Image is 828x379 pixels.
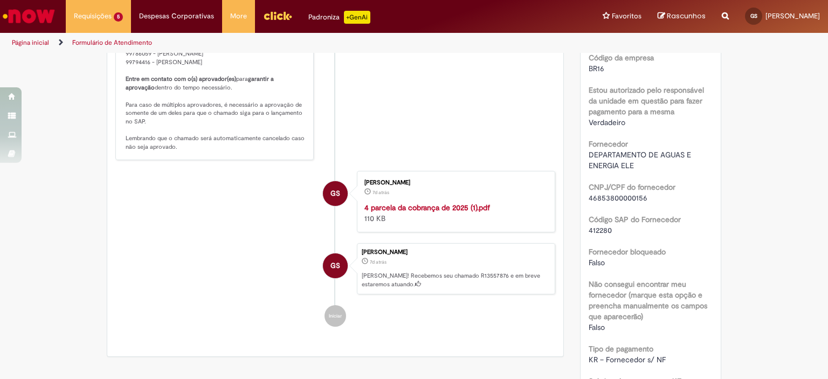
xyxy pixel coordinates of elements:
span: Favoritos [612,11,641,22]
span: 7d atrás [372,189,389,196]
a: Página inicial [12,38,49,47]
span: GS [330,253,340,279]
b: Código da empresa [589,53,654,63]
b: Código SAP do Fornecedor [589,215,681,224]
span: Requisições [74,11,112,22]
p: [PERSON_NAME]! Recebemos seu chamado R13557876 e em breve estaremos atuando. [362,272,549,288]
div: Gustavo Damasceno Silva [323,181,348,206]
b: Fornecedor [589,139,628,149]
span: Falso [589,258,605,267]
li: Gustavo Damasceno Silva [115,243,555,295]
span: Rascunhos [667,11,706,21]
span: BR16 [589,64,604,73]
span: [PERSON_NAME] [765,11,820,20]
span: KR – Fornecedor s/ NF [589,355,666,364]
b: Entre em contato com o(s) aprovador(es) [126,75,236,83]
time: 23/09/2025 09:52:08 [372,189,389,196]
time: 23/09/2025 09:52:27 [370,259,387,265]
a: 4 parcela da cobrança de 2025 (1).pdf [364,203,490,212]
div: [PERSON_NAME] [364,180,544,186]
b: Estou autorizado pelo responsável da unidade em questão para fazer pagamento para a mesma [589,85,704,116]
b: Fornecedor bloqueado [589,247,666,257]
b: garantir a aprovação [126,75,275,92]
div: 110 KB [364,202,544,224]
span: 412280 [589,225,612,235]
span: Falso [589,322,605,332]
span: Despesas Corporativas [139,11,214,22]
span: 5 [114,12,123,22]
b: Tipo de pagamento [589,344,653,354]
ul: Trilhas de página [8,33,544,53]
div: [PERSON_NAME] [362,249,549,256]
img: ServiceNow [1,5,57,27]
span: Verdadeiro [589,118,625,127]
span: More [230,11,247,22]
span: GS [330,181,340,206]
span: 46853800000156 [589,193,647,203]
span: 7d atrás [370,259,387,265]
div: Padroniza [308,11,370,24]
img: click_logo_yellow_360x200.png [263,8,292,24]
a: Rascunhos [658,11,706,22]
a: Formulário de Atendimento [72,38,152,47]
div: Gustavo Damasceno Silva [323,253,348,278]
p: +GenAi [344,11,370,24]
b: CNPJ/CPF do fornecedor [589,182,675,192]
b: Não consegui encontrar meu fornecedor (marque esta opção e preencha manualmente os campos que apa... [589,279,707,321]
span: DEPARTAMENTO DE AGUAS E ENERGIA ELE [589,150,693,170]
span: GS [750,12,757,19]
